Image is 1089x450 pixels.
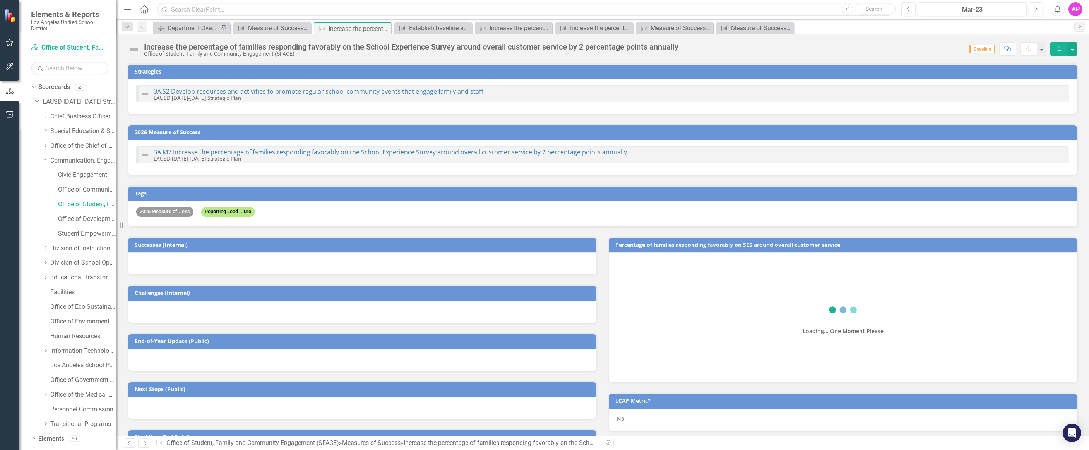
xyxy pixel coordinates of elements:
a: Division of School Operations [50,258,116,267]
img: ClearPoint Strategy [4,9,17,22]
a: Los Angeles School Police [50,361,116,370]
a: Office of Eco-Sustainability [50,303,116,311]
button: Mar-23 [918,2,1027,16]
div: » » [155,439,597,448]
a: Office of Student, Family and Community Engagement (SFACE) [31,43,108,52]
span: No [617,415,624,422]
a: Information Technology Services [50,347,116,356]
a: Facilities [50,288,116,297]
div: Department Overview [168,23,219,33]
small: Los Angeles Unified School District [31,19,108,32]
div: Loading... One Moment Please [803,327,884,335]
a: Transitional Programs [50,420,116,429]
a: Office of Government Relations [50,376,116,385]
h3: 2026 Measure of Success [135,129,1073,135]
div: Office of Student, Family and Community Engagement (SFACE) [144,51,678,57]
a: 3A.S2 Develop resources and activities to promote regular school community events that engage fam... [154,87,483,96]
div: Measure of Success - Scorecard Report [651,23,711,33]
div: Increase the percentage of families responding favorably on the School Experience Survey around o... [404,439,826,447]
h3: Next Steps (Public) [135,386,592,392]
a: Increase the percentage of parents reporting on the School Experience Survey they feel welcome to... [557,23,631,33]
a: Special Education & Specialized Programs [50,127,116,136]
a: Human Resources [50,332,116,341]
a: Office of Communications and Media Relations [58,185,116,194]
div: Increase the percentage of families responding favorably on the School Experience Survey around o... [144,43,678,51]
h3: Challenges (Internal) [135,290,592,296]
a: Department Overview [155,23,219,33]
a: Measure of Success - Scorecard Report [718,23,792,33]
a: Increase the percentage of students and parents or guardians linked on the Parent Portal by 4 per... [477,23,550,33]
input: Search Below... [31,62,108,75]
h3: Tags [135,190,1073,196]
a: Division of Instruction [50,244,116,253]
span: Baseline [969,45,995,53]
h3: Percentage of families responding favorably on SES around overall customer service [615,242,1073,248]
div: Open Intercom Messenger [1063,424,1081,442]
a: Office of Student, Family and Community Engagement (SFACE) [166,439,339,447]
div: Increase the percentage of families responding favorably on the School Experience Survey around o... [329,24,389,34]
span: 2026 Measure of...ess [136,207,193,217]
a: Office of Development and Civic Engagement [58,215,116,224]
span: Elements & Reports [31,10,108,19]
a: Measures of Success [342,439,401,447]
a: LAUSD [DATE]-[DATE] Strategic Plan [43,98,116,106]
a: Student Empowerment Unit [58,229,116,238]
span: Reporting Lead ...ure [201,207,255,217]
a: Establish baseline and increase the percentage of volunteer applications, that are processed [DAT... [396,23,470,33]
a: Office of Environmental Health and Safety [50,317,116,326]
input: Search ClearPoint... [157,3,896,16]
h3: Final Year-End Data? [135,434,592,440]
a: Educational Transformation Office [50,273,116,282]
img: Not Defined [140,89,150,99]
div: Measure of Success - Scorecard Report [731,23,792,33]
div: Establish baseline and increase the percentage of volunteer applications, that are processed [DAT... [409,23,470,33]
small: LAUSD [DATE]-[DATE] Strategic Plan [154,155,241,162]
a: Civic Engagement [58,171,116,180]
a: Communication, Engagement & Collaboration [50,156,116,165]
button: AP [1068,2,1082,16]
a: Office of the Medical Director [50,390,116,399]
a: Personnel Commission [50,405,116,414]
img: Not Defined [140,150,150,159]
a: Office of the Chief of Staff [50,142,116,151]
div: 65 [74,84,86,91]
a: Scorecards [38,83,70,92]
h3: Strategies [135,68,1073,74]
div: Increase the percentage of parents reporting on the School Experience Survey they feel welcome to... [570,23,631,33]
a: Measure of Success - Scorecard Report [638,23,711,33]
a: 3A.M7 Increase the percentage of families responding favorably on the School Experience Survey ar... [154,148,627,156]
img: Not Defined [128,43,140,55]
span: Search [866,6,882,12]
button: Search [855,4,894,15]
div: Increase the percentage of students and parents or guardians linked on the Parent Portal by 4 per... [490,23,550,33]
a: Measure of Success - Scorecard Report [235,23,309,33]
div: Measure of Success - Scorecard Report [248,23,309,33]
a: Chief Business Officer [50,112,116,121]
div: Mar-23 [921,5,1024,14]
div: 59 [68,435,80,442]
h3: LCAP Metric? [615,398,1073,404]
h3: End-of-Year Update (Public) [135,338,592,344]
small: LAUSD [DATE]-[DATE] Strategic Plan [154,94,241,101]
a: Office of Student, Family and Community Engagement (SFACE) [58,200,116,209]
a: Elements [38,435,64,443]
h3: Successes (Internal) [135,242,592,248]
